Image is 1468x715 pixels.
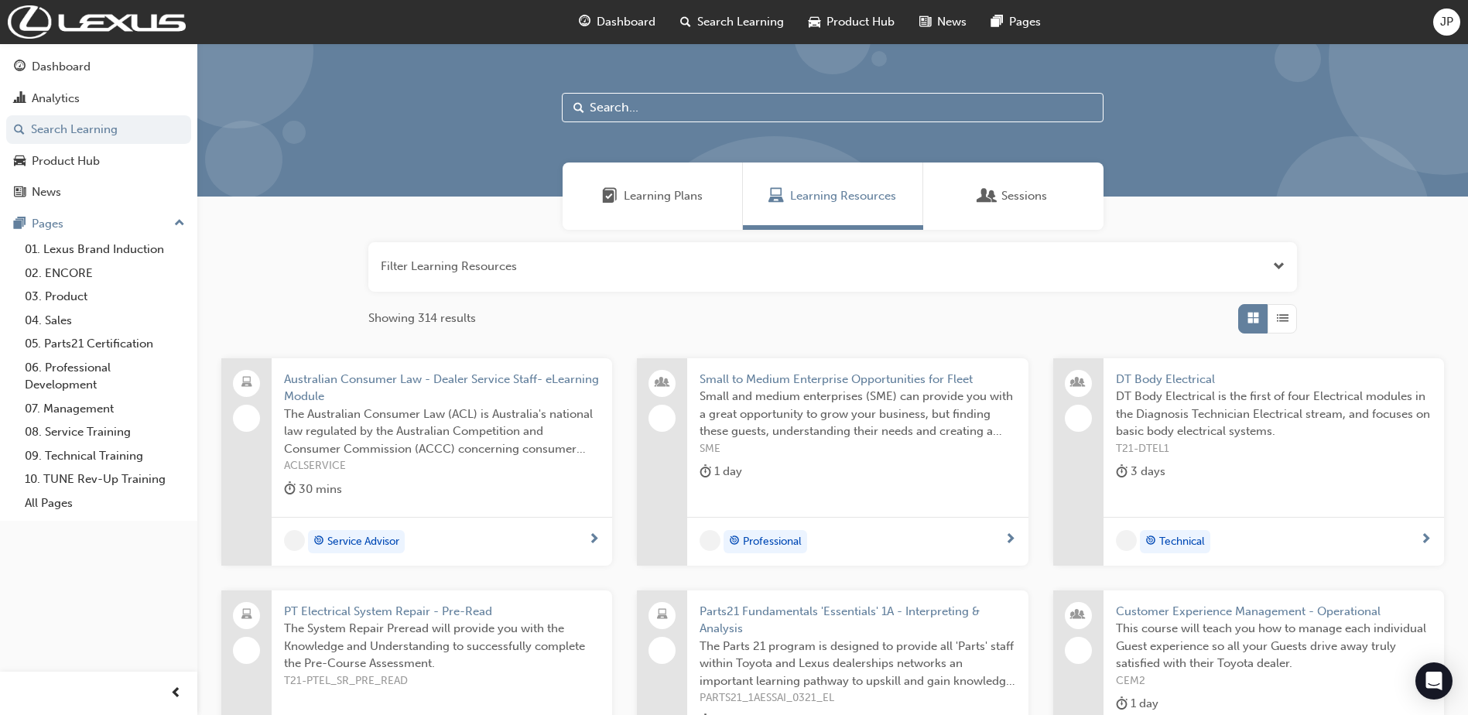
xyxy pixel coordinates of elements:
span: undefined-icon [1116,530,1137,551]
span: laptop-icon [241,373,252,393]
a: All Pages [19,491,191,515]
span: search-icon [680,12,691,32]
a: 10. TUNE Rev-Up Training [19,467,191,491]
span: Service Advisor [327,533,399,551]
span: The System Repair Preread will provide you with the Knowledge and Understanding to successfully c... [284,620,600,672]
a: 07. Management [19,397,191,421]
span: DT Body Electrical [1116,371,1432,388]
span: The Australian Consumer Law (ACL) is Australia's national law regulated by the Australian Competi... [284,405,600,458]
span: car-icon [809,12,820,32]
div: 1 day [700,462,742,481]
a: 09. Technical Training [19,444,191,468]
a: 08. Service Training [19,420,191,444]
a: Australian Consumer Law - Dealer Service Staff- eLearning ModuleThe Australian Consumer Law (ACL)... [221,358,612,566]
a: Learning PlansLearning Plans [563,162,743,230]
a: Small to Medium Enterprise Opportunities for FleetSmall and medium enterprises (SME) can provide ... [637,358,1028,566]
div: 30 mins [284,480,342,499]
a: 03. Product [19,285,191,309]
a: search-iconSearch Learning [668,6,796,38]
span: The Parts 21 program is designed to provide all 'Parts' staff within Toyota and Lexus dealerships... [700,638,1015,690]
div: Pages [32,215,63,233]
a: Product Hub [6,147,191,176]
span: Technical [1159,533,1205,551]
div: 1 day [1116,694,1158,713]
span: next-icon [1420,533,1432,547]
span: Australian Consumer Law - Dealer Service Staff- eLearning Module [284,371,600,405]
span: Learning Plans [602,187,618,205]
a: pages-iconPages [979,6,1053,38]
span: duration-icon [700,462,711,481]
span: next-icon [588,533,600,547]
span: duration-icon [1116,462,1128,481]
span: Pages [1009,13,1041,31]
a: Search Learning [6,115,191,144]
span: News [937,13,967,31]
img: Trak [8,5,186,39]
a: Analytics [6,84,191,113]
span: Learning Resources [790,187,896,205]
span: Sessions [1001,187,1047,205]
span: Search Learning [697,13,784,31]
div: Dashboard [32,58,91,76]
span: PARTS21_1AESSAI_0321_EL [700,689,1015,707]
span: Small and medium enterprises (SME) can provide you with a great opportunity to grow your business... [700,388,1015,440]
div: Product Hub [32,152,100,170]
a: DT Body ElectricalDT Body Electrical is the first of four Electrical modules in the Diagnosis Tec... [1053,358,1444,566]
span: PT Electrical System Repair - Pre-Read [284,603,600,621]
span: Learning Plans [624,187,703,205]
span: target-icon [729,532,740,552]
span: car-icon [14,155,26,169]
span: people-icon [1073,373,1083,393]
span: duration-icon [1116,694,1128,713]
span: chart-icon [14,92,26,106]
span: search-icon [14,123,25,137]
a: car-iconProduct Hub [796,6,907,38]
a: Learning ResourcesLearning Resources [743,162,923,230]
button: Pages [6,210,191,238]
span: people-icon [657,373,668,393]
span: Learning Resources [768,187,784,205]
button: DashboardAnalyticsSearch LearningProduct HubNews [6,50,191,210]
span: undefined-icon [700,530,720,551]
span: guage-icon [579,12,590,32]
span: news-icon [14,186,26,200]
span: List [1277,310,1288,327]
span: prev-icon [170,684,182,703]
span: target-icon [313,532,324,552]
span: next-icon [1004,533,1016,547]
span: T21-PTEL_SR_PRE_READ [284,672,600,690]
button: Open the filter [1273,258,1285,275]
a: SessionsSessions [923,162,1104,230]
span: JP [1440,13,1453,31]
div: News [32,183,61,201]
a: News [6,178,191,207]
a: 02. ENCORE [19,262,191,286]
span: up-icon [174,214,185,234]
span: undefined-icon [284,530,305,551]
span: laptop-icon [241,605,252,625]
a: 01. Lexus Brand Induction [19,238,191,262]
div: Analytics [32,90,80,108]
span: target-icon [1145,532,1156,552]
span: Search [573,99,584,117]
span: Customer Experience Management - Operational [1116,603,1432,621]
button: JP [1433,9,1460,36]
span: SME [700,440,1015,458]
div: Open Intercom Messenger [1415,662,1453,700]
span: Sessions [980,187,995,205]
a: news-iconNews [907,6,979,38]
span: pages-icon [991,12,1003,32]
a: 04. Sales [19,309,191,333]
a: Dashboard [6,53,191,81]
span: Parts21 Fundamentals 'Essentials' 1A - Interpreting & Analysis [700,603,1015,638]
span: Showing 314 results [368,310,476,327]
span: Grid [1247,310,1259,327]
span: Professional [743,533,802,551]
span: news-icon [919,12,931,32]
span: Product Hub [826,13,895,31]
a: 05. Parts21 Certification [19,332,191,356]
span: ACLSERVICE [284,457,600,475]
div: 3 days [1116,462,1165,481]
